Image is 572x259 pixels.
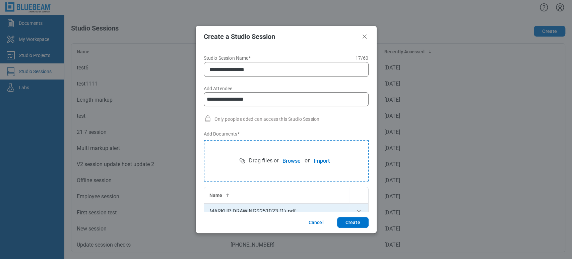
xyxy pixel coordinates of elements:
label: Add Attendee [204,86,369,114]
span: Studio Session Name* [204,55,251,61]
div: Name [209,192,344,199]
button: Close [361,33,369,41]
span: 17 / 60 [356,55,369,61]
h2: Create a Studio Session [204,33,358,40]
label: Add Documents * [204,131,369,137]
table: bb-data-table [204,187,368,219]
td: MARKUP DRAWINGS251023 (1).pdf [204,203,349,219]
span: Drag files or [249,157,278,164]
input: Add Attendee [207,93,366,106]
button: Cancel [301,217,332,228]
button: Import [310,154,334,167]
button: Create [337,217,369,228]
button: Browse [278,154,305,167]
button: Remove [355,208,363,216]
div: or [305,154,333,167]
div: Only people added can access this Studio Session [204,114,369,122]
